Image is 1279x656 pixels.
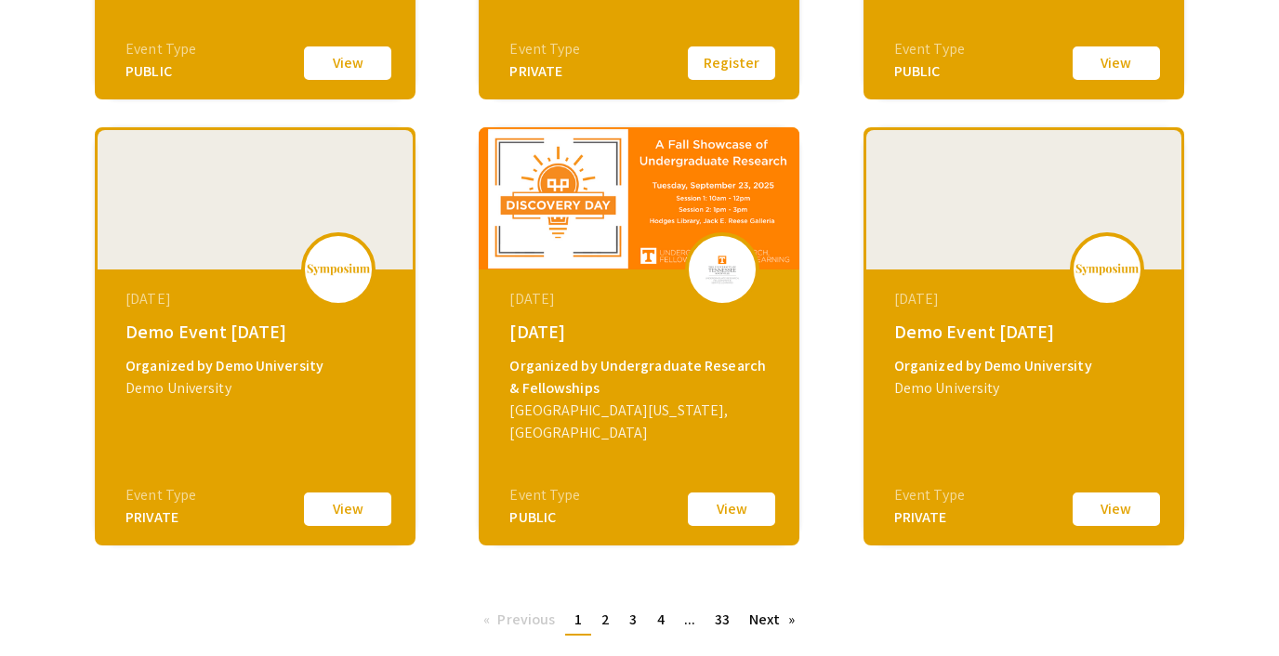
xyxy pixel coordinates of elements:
[740,606,804,634] a: Next page
[509,484,580,506] div: Event Type
[657,610,665,629] span: 4
[629,610,637,629] span: 3
[715,610,730,629] span: 33
[894,318,1158,346] div: Demo Event [DATE]
[125,318,389,346] div: Demo Event [DATE]
[685,490,778,529] button: View
[894,60,965,83] div: PUBLIC
[894,377,1158,400] div: Demo University
[684,610,695,629] span: ...
[509,400,773,444] div: [GEOGRAPHIC_DATA][US_STATE], [GEOGRAPHIC_DATA]
[509,288,773,310] div: [DATE]
[509,60,580,83] div: PRIVATE
[894,506,965,529] div: PRIVATE
[894,288,1158,310] div: [DATE]
[125,355,389,377] div: Organized by Demo University
[1070,44,1163,83] button: View
[894,484,965,506] div: Event Type
[125,38,196,60] div: Event Type
[685,44,778,83] button: Register
[14,572,79,642] iframe: Chat
[125,288,389,310] div: [DATE]
[601,610,610,629] span: 2
[509,318,773,346] div: [DATE]
[125,506,196,529] div: PRIVATE
[1070,490,1163,529] button: View
[125,377,389,400] div: Demo University
[894,355,1158,377] div: Organized by Demo University
[474,606,804,636] ul: Pagination
[509,506,580,529] div: PUBLIC
[1075,263,1140,276] img: logo_v2.png
[894,38,965,60] div: Event Type
[497,610,555,629] span: Previous
[509,355,773,400] div: Organized by Undergraduate Research & Fellowships
[574,610,582,629] span: 1
[306,263,371,276] img: logo_v2.png
[301,490,394,529] button: View
[509,38,580,60] div: Event Type
[301,44,394,83] button: View
[694,245,750,292] img: discovery-day-2025_eventLogo_8ba5b6_.png
[479,127,799,269] img: discovery-day-2025_eventCoverPhoto_44667f__thumb.png
[125,60,196,83] div: PUBLIC
[125,484,196,506] div: Event Type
